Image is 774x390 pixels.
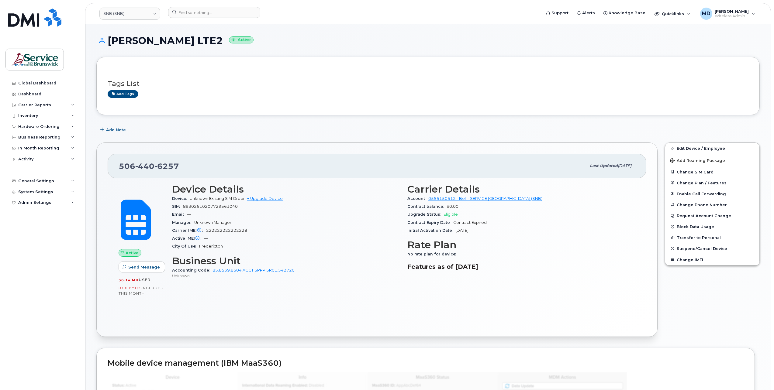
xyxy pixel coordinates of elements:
[453,220,487,225] span: Contract Expired
[172,236,204,241] span: Active IMEI
[96,124,131,135] button: Add Note
[119,286,164,296] span: included this month
[126,250,139,256] span: Active
[135,162,154,171] span: 440
[665,188,759,199] button: Enable Call Forwarding
[190,196,245,201] span: Unknown Existing SIM Order
[407,228,455,233] span: Initial Activation Date
[407,263,635,270] h3: Features as of [DATE]
[665,232,759,243] button: Transfer to Personal
[108,359,744,368] h2: Mobile device management (IBM MaaS360)
[407,204,447,209] span: Contract balance
[665,177,759,188] button: Change Plan / Features
[108,90,138,98] a: Add tags
[119,162,179,171] span: 506
[204,236,208,241] span: —
[119,278,139,282] span: 36.14 MB
[665,199,759,210] button: Change Phone Number
[447,204,458,209] span: $0.00
[96,35,760,46] h1: [PERSON_NAME] LTE2
[407,220,453,225] span: Contract Expiry Date
[213,268,295,272] a: 85.8539.8504.ACCT.5PPP.5R01.542720
[199,244,223,248] span: Fredericton
[677,246,727,251] span: Suspend/Cancel Device
[172,212,187,217] span: Email
[247,196,283,201] a: + Upgrade Device
[119,262,165,272] button: Send Message
[407,184,635,195] h3: Carrier Details
[428,196,542,201] a: 0555150512 - Bell - SERVICE [GEOGRAPHIC_DATA] (SNB)
[187,212,191,217] span: —
[108,80,748,87] h3: Tags List
[139,278,151,282] span: used
[618,163,631,168] span: [DATE]
[407,212,444,217] span: Upgrade Status
[183,204,238,209] span: 89302610207729561040
[677,180,727,185] span: Change Plan / Features
[677,191,726,196] span: Enable Call Forwarding
[172,228,206,233] span: Carrier IMEI
[590,163,618,168] span: Last updated
[665,221,759,232] button: Block Data Usage
[106,127,126,133] span: Add Note
[119,286,142,290] span: 0.00 Bytes
[670,158,725,164] span: Add Roaming Package
[665,143,759,154] a: Edit Device / Employee
[172,268,213,272] span: Accounting Code
[665,243,759,254] button: Suspend/Cancel Device
[172,255,400,266] h3: Business Unit
[154,162,179,171] span: 6257
[665,166,759,177] button: Change SIM Card
[229,36,254,43] small: Active
[407,239,635,250] h3: Rate Plan
[665,254,759,265] button: Change IMEI
[128,264,160,270] span: Send Message
[444,212,458,217] span: Eligible
[172,273,400,278] p: Unknown
[172,220,194,225] span: Manager
[172,204,183,209] span: SIM
[172,184,400,195] h3: Device Details
[172,244,199,248] span: City Of Use
[172,196,190,201] span: Device
[194,220,231,225] span: Unknown Manager
[455,228,468,233] span: [DATE]
[407,252,459,256] span: No rate plan for device
[665,154,759,166] button: Add Roaming Package
[665,210,759,221] button: Request Account Change
[206,228,247,233] span: 222222222222228
[407,196,428,201] span: Account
